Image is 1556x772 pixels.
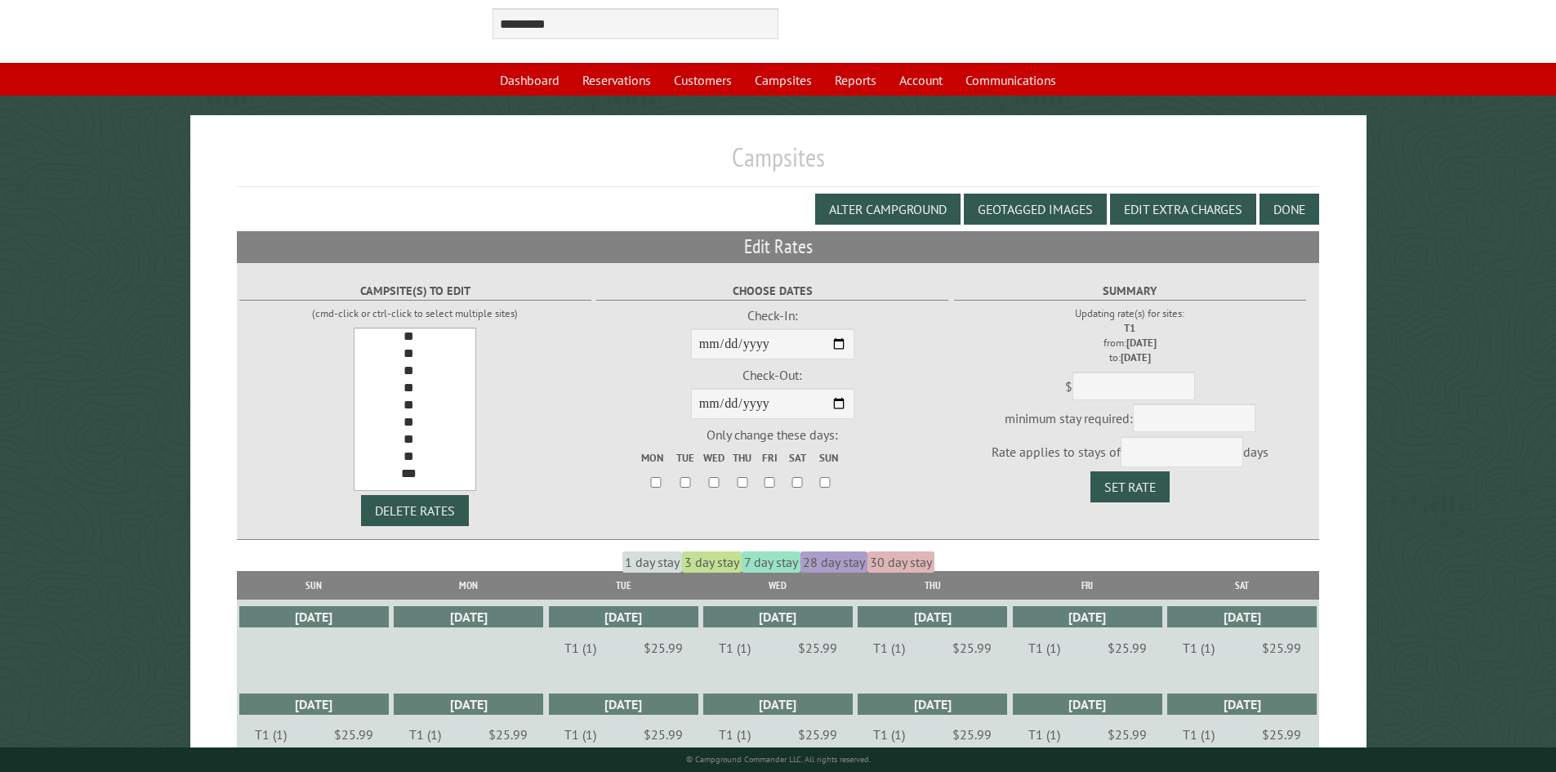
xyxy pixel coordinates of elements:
[747,307,798,324] span: Check-In:
[700,450,728,466] label: Wed
[873,640,905,656] dt: T1 (1)
[719,726,751,743] dt: T1 (1)
[1010,571,1165,600] th: Fri
[1108,640,1147,656] dd: $25.99
[255,726,287,743] dt: T1 (1)
[873,726,905,743] dt: T1 (1)
[745,65,822,96] a: Campsites
[394,606,543,627] div: [DATE]
[703,606,853,627] div: [DATE]
[334,726,373,743] dd: $25.99
[1124,321,1135,335] strong: T1
[1110,194,1256,225] button: Edit Extra Charges
[729,450,756,466] label: Thu
[644,640,683,656] dd: $25.99
[546,571,700,600] th: Tue
[622,551,682,573] span: 1 day stay
[1121,350,1151,364] strong: [DATE]
[312,306,518,320] small: (cmd-click or ctrl-click to select multiple sites)
[391,571,546,600] th: Mon
[742,551,800,573] span: 7 day stay
[549,606,698,627] div: [DATE]
[1028,640,1060,656] dt: T1 (1)
[1165,571,1319,600] th: Sat
[1108,726,1147,743] dd: $25.99
[742,367,802,383] span: Check-Out:
[889,65,952,96] a: Account
[672,450,698,466] label: Tue
[825,65,886,96] a: Reports
[784,450,810,466] label: Sat
[644,726,683,743] dd: $25.99
[1167,606,1317,627] div: [DATE]
[815,194,961,225] button: Alter Campground
[1028,726,1060,743] dt: T1 (1)
[239,282,591,301] label: Campsite(s) to edit
[1090,471,1170,502] button: Set Rate
[573,65,661,96] a: Reservations
[757,450,783,466] label: Fri
[1065,378,1072,395] span: $
[237,141,1320,186] h1: Campsites
[1013,606,1162,627] div: [DATE]
[798,726,837,743] dd: $25.99
[867,551,934,573] span: 30 day stay
[858,694,1007,715] div: [DATE]
[1260,194,1319,225] button: Done
[1183,640,1215,656] dt: T1 (1)
[952,726,992,743] dd: $25.99
[952,640,992,656] dd: $25.99
[1075,306,1184,364] small: Updating rate(s) for sites: from: to:
[812,450,838,466] label: Sun
[798,640,837,656] dd: $25.99
[855,571,1010,600] th: Thu
[719,640,751,656] dt: T1 (1)
[858,606,1007,627] div: [DATE]
[954,282,1306,301] label: Summary
[954,276,1306,502] fieldset: minimum stay required: Rate applies to stays of days
[1126,336,1157,350] strong: [DATE]
[549,694,698,715] div: [DATE]
[596,282,948,301] label: Choose Dates
[564,726,596,743] dt: T1 (1)
[1262,640,1301,656] dd: $25.99
[237,571,391,600] th: Sun
[490,65,569,96] a: Dashboard
[564,640,596,656] dt: T1 (1)
[707,426,838,443] span: Only change these days:
[1013,694,1162,715] div: [DATE]
[237,232,1320,263] h2: Edit Rates
[964,194,1107,225] button: Geotagged Images
[1262,726,1301,743] dd: $25.99
[1167,694,1317,715] div: [DATE]
[394,694,543,715] div: [DATE]
[239,694,389,715] div: [DATE]
[361,495,469,526] button: DELETE RATES
[664,65,742,96] a: Customers
[239,606,389,627] div: [DATE]
[703,694,853,715] div: [DATE]
[1183,726,1215,743] dt: T1 (1)
[682,551,742,573] span: 3 day stay
[488,726,528,743] dd: $25.99
[686,754,871,765] small: © Campground Commander LLC. All rights reserved.
[409,726,441,743] dt: T1 (1)
[956,65,1066,96] a: Communications
[701,571,855,600] th: Wed
[800,551,867,573] span: 28 day stay
[641,450,671,466] label: Mon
